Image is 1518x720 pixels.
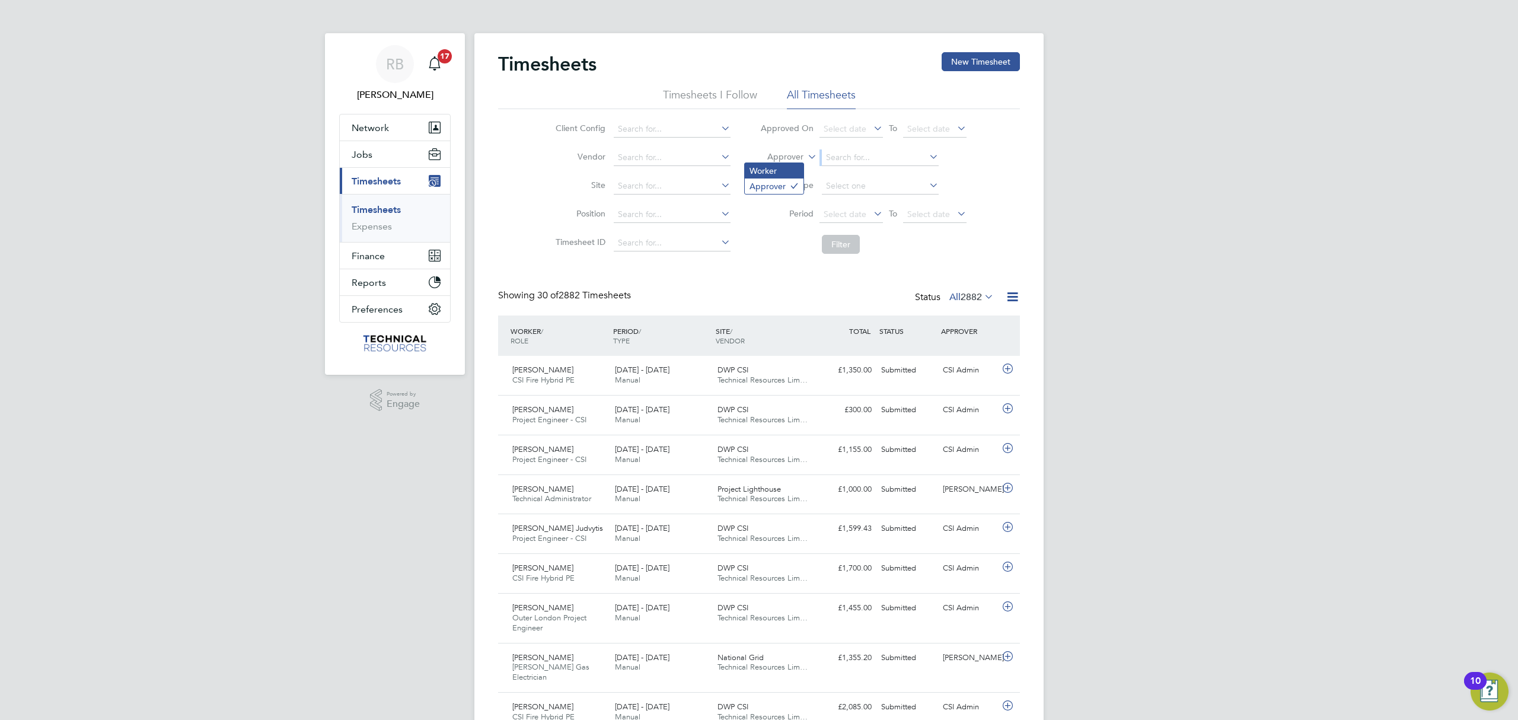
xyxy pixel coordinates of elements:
div: Submitted [876,519,938,539]
span: [DATE] - [DATE] [615,702,669,712]
div: £1,155.00 [815,440,876,460]
span: Finance [352,250,385,262]
span: Manual [615,613,640,623]
div: Showing [498,289,633,302]
div: £1,599.43 [815,519,876,539]
span: 30 of [537,289,559,301]
span: Manual [615,493,640,504]
span: Manual [615,454,640,464]
span: [PERSON_NAME] [512,603,573,613]
span: Rianna Bowles [339,88,451,102]
input: Search for... [614,206,731,223]
div: Status [915,289,996,306]
span: 2882 [961,291,982,303]
span: TOTAL [849,326,870,336]
span: [PERSON_NAME] [512,404,573,415]
span: [DATE] - [DATE] [615,523,669,533]
input: Search for... [614,235,731,251]
div: £1,000.00 [815,480,876,499]
li: Approver [745,179,803,194]
span: Manual [615,573,640,583]
label: Approved On [760,123,814,133]
label: Period [760,208,814,219]
span: [PERSON_NAME] [512,365,573,375]
span: Network [352,122,389,133]
label: Position [552,208,605,219]
span: RB [386,56,404,72]
span: TYPE [613,336,630,345]
span: To [885,206,901,221]
span: [DATE] - [DATE] [615,444,669,454]
span: DWP CSI [717,563,748,573]
input: Select one [822,178,939,195]
span: To [885,120,901,136]
span: Manual [615,533,640,543]
span: Project Engineer - CSI [512,533,586,543]
span: Outer London Project Engineer [512,613,586,633]
span: Manual [615,662,640,672]
a: Go to home page [339,334,451,353]
li: Worker [745,163,803,179]
span: 2882 Timesheets [537,289,631,301]
button: Finance [340,243,450,269]
div: Submitted [876,361,938,380]
div: PERIOD [610,320,713,351]
span: Engage [387,399,420,409]
span: Technical Resources Lim… [717,454,808,464]
div: SITE [713,320,815,351]
span: Preferences [352,304,403,315]
a: RB[PERSON_NAME] [339,45,451,102]
span: Technical Resources Lim… [717,533,808,543]
div: CSI Admin [938,697,1000,717]
span: [PERSON_NAME] [512,652,573,662]
span: Jobs [352,149,372,160]
div: [PERSON_NAME] [938,648,1000,668]
span: Select date [824,123,866,134]
span: Select date [907,123,950,134]
label: Vendor [552,151,605,162]
span: / [639,326,641,336]
button: Reports [340,269,450,295]
span: Timesheets [352,176,401,187]
div: CSI Admin [938,400,1000,420]
span: / [541,326,543,336]
span: Reports [352,277,386,288]
div: CSI Admin [938,519,1000,539]
span: Technical Resources Lim… [717,493,808,504]
span: [DATE] - [DATE] [615,404,669,415]
span: [DATE] - [DATE] [615,484,669,494]
span: CSI Fire Hybrid PE [512,375,575,385]
span: DWP CSI [717,365,748,375]
span: [PERSON_NAME] [512,444,573,454]
span: Select date [907,209,950,219]
span: [PERSON_NAME] [512,484,573,494]
button: New Timesheet [942,52,1020,71]
span: [DATE] - [DATE] [615,563,669,573]
h2: Timesheets [498,52,597,76]
div: CSI Admin [938,598,1000,618]
a: Expenses [352,221,392,232]
div: £300.00 [815,400,876,420]
a: Timesheets [352,204,401,215]
span: Technical Resources Lim… [717,662,808,672]
button: Timesheets [340,168,450,194]
span: [PERSON_NAME] Gas Electrician [512,662,589,682]
div: Timesheets [340,194,450,242]
div: £1,455.00 [815,598,876,618]
span: DWP CSI [717,702,748,712]
span: [DATE] - [DATE] [615,652,669,662]
button: Jobs [340,141,450,167]
span: National Grid [717,652,764,662]
div: Submitted [876,480,938,499]
span: Project Engineer - CSI [512,454,586,464]
label: Approver [750,151,803,163]
div: Submitted [876,648,938,668]
div: WORKER [508,320,610,351]
button: Preferences [340,296,450,322]
div: APPROVER [938,320,1000,342]
div: Submitted [876,440,938,460]
input: Search for... [614,121,731,138]
span: CSI Fire Hybrid PE [512,573,575,583]
button: Open Resource Center, 10 new notifications [1471,673,1509,711]
span: Technical Resources Lim… [717,415,808,425]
